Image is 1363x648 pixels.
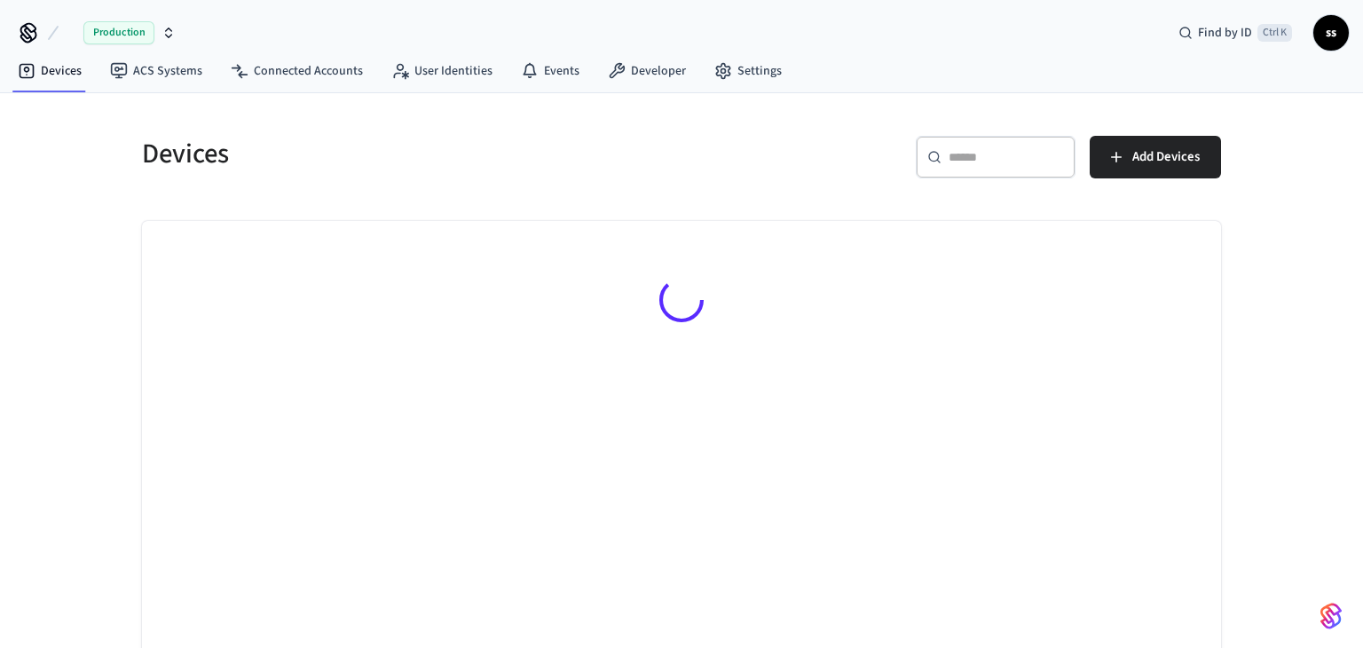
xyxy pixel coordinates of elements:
a: ACS Systems [96,55,217,87]
a: Devices [4,55,96,87]
img: SeamLogoGradient.69752ec5.svg [1320,602,1342,630]
button: Add Devices [1090,136,1221,178]
span: Production [83,21,154,44]
a: User Identities [377,55,507,87]
a: Settings [700,55,796,87]
span: Ctrl K [1257,24,1292,42]
span: Find by ID [1198,24,1252,42]
span: Add Devices [1132,146,1200,169]
a: Connected Accounts [217,55,377,87]
span: ss [1315,17,1347,49]
div: Find by IDCtrl K [1164,17,1306,49]
a: Events [507,55,594,87]
a: Developer [594,55,700,87]
button: ss [1313,15,1349,51]
h5: Devices [142,136,671,172]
